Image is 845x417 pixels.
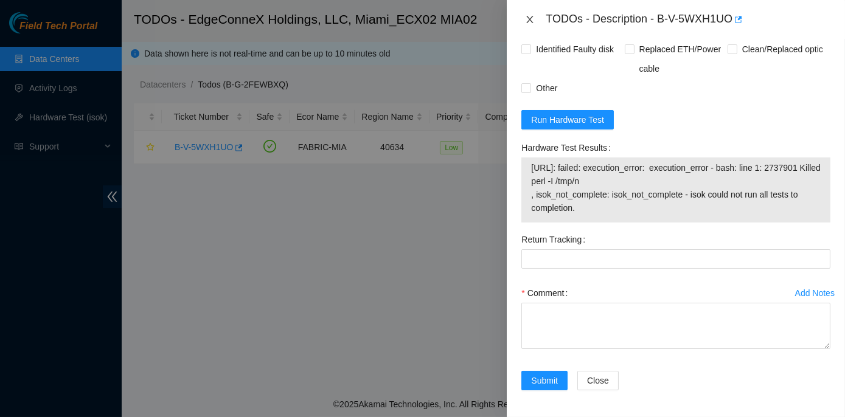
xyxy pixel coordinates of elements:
[795,289,835,297] div: Add Notes
[521,371,568,390] button: Submit
[531,161,821,215] span: [URL]: failed: execution_error: execution_error - bash: line 1: 2737901 Killed perl -I /tmp/n , i...
[525,15,535,24] span: close
[531,78,562,98] span: Other
[546,10,830,29] div: TODOs - Description - B-V-5WXH1UO
[521,249,830,269] input: Return Tracking
[521,14,538,26] button: Close
[521,230,590,249] label: Return Tracking
[521,138,615,157] label: Hardware Test Results
[795,283,835,303] button: Add Notes
[531,374,558,387] span: Submit
[521,303,830,349] textarea: Comment
[587,374,609,387] span: Close
[635,40,728,78] span: Replaced ETH/Power cable
[531,40,619,59] span: Identified Faulty disk
[521,110,614,129] button: Run Hardware Test
[737,40,828,59] span: Clean/Replaced optic
[531,113,604,126] span: Run Hardware Test
[521,283,572,303] label: Comment
[577,371,619,390] button: Close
